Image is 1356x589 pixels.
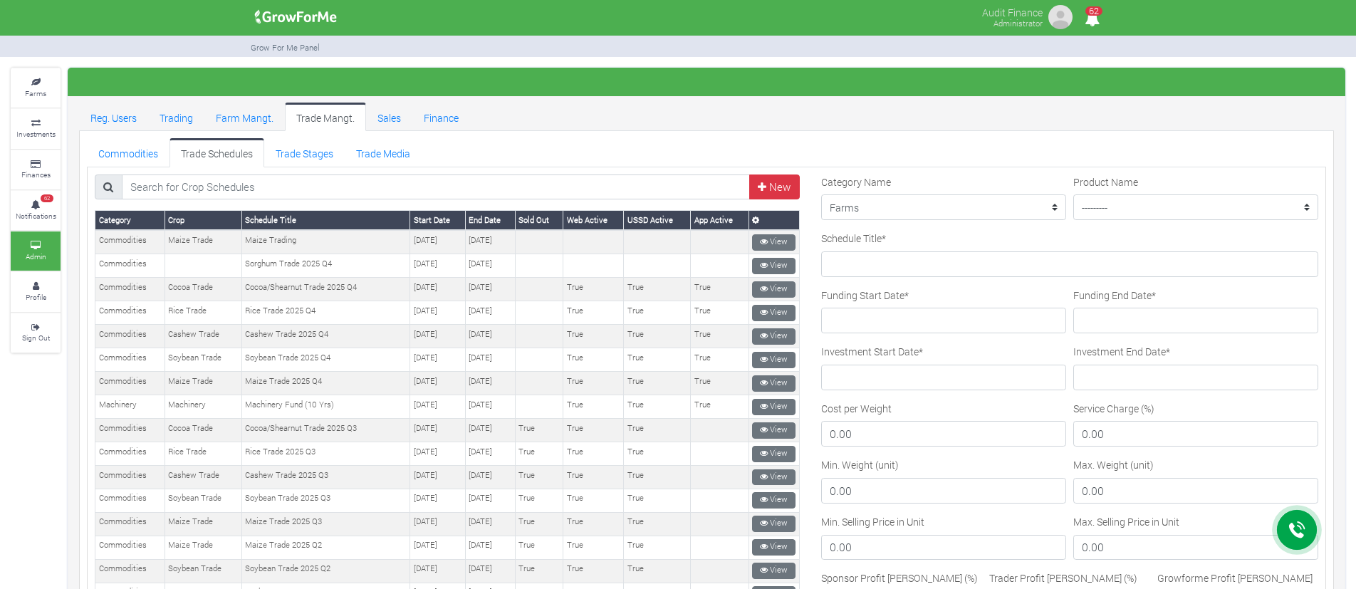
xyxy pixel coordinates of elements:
td: True [624,348,691,372]
a: View [752,516,796,532]
td: True [515,536,563,559]
td: [DATE] [410,301,466,325]
td: True [624,278,691,301]
a: View [752,234,796,251]
label: Service Charge (%) [1073,401,1154,416]
td: [DATE] [410,512,466,536]
td: Machinery Fund (10 Yrs) [241,395,410,419]
a: Trade Schedules [169,138,264,167]
td: Commodities [95,512,165,536]
a: Sales [366,103,412,131]
td: Machinery [95,395,165,419]
td: Cocoa/Shearnut Trade 2025 Q3 [241,419,410,442]
td: [DATE] [410,395,466,419]
td: [DATE] [410,254,466,278]
td: True [624,325,691,348]
small: Grow For Me Panel [251,42,320,53]
small: Profile [26,292,46,302]
td: True [563,536,624,559]
a: Trade Media [345,138,422,167]
td: True [515,489,563,512]
th: Web Active [563,211,624,230]
td: Commodities [95,325,165,348]
a: View [752,469,796,486]
a: View [752,422,796,439]
td: [DATE] [410,536,466,559]
img: growforme image [1046,3,1075,31]
label: Funding Start Date [821,288,909,303]
td: [DATE] [465,419,515,442]
td: Cashew Trade [165,325,241,348]
td: [DATE] [410,442,466,466]
td: True [563,395,624,419]
td: Commodities [95,559,165,583]
td: True [624,372,691,395]
td: [DATE] [465,348,515,372]
td: Maize Trade [165,230,241,254]
a: Trade Mangt. [285,103,366,131]
td: Cocoa Trade [165,278,241,301]
td: Cocoa/Shearnut Trade 2025 Q4 [241,278,410,301]
a: View [752,563,796,579]
a: Sign Out [11,313,61,353]
td: True [563,301,624,325]
td: True [515,466,563,489]
th: Sold Out [515,211,563,230]
a: Commodities [87,138,169,167]
small: Notifications [16,211,56,221]
td: Cashew Trade 2025 Q3 [241,466,410,489]
td: Machinery [165,395,241,419]
td: [DATE] [465,230,515,254]
a: Investments [11,109,61,148]
td: [DATE] [410,230,466,254]
a: View [752,446,796,462]
label: Investment Start Date [821,344,923,359]
td: Maize Trade 2025 Q3 [241,512,410,536]
small: Farms [25,88,46,98]
th: USSD Active [624,211,691,230]
td: [DATE] [410,466,466,489]
td: True [624,466,691,489]
td: Rice Trade [165,442,241,466]
input: Search for Crop Schedules [122,174,751,200]
a: View [752,375,796,392]
td: Maize Trade [165,536,241,559]
label: Trader Profit [PERSON_NAME] (%) [989,570,1137,585]
td: True [515,442,563,466]
td: True [563,419,624,442]
a: 62 [1078,14,1106,27]
a: View [752,539,796,556]
td: True [563,489,624,512]
td: [DATE] [410,325,466,348]
td: True [563,278,624,301]
label: Funding End Date [1073,288,1156,303]
td: [DATE] [465,325,515,348]
label: Investment End Date [1073,344,1170,359]
th: App Active [691,211,749,230]
th: Start Date [410,211,466,230]
label: Category Name [821,174,891,189]
a: Trade Stages [264,138,345,167]
td: Cocoa Trade [165,419,241,442]
td: [DATE] [465,489,515,512]
td: Soybean Trade [165,348,241,372]
th: Schedule Title [241,211,410,230]
label: Cost per Weight [821,401,892,416]
a: Finance [412,103,470,131]
td: Soybean Trade 2025 Q3 [241,489,410,512]
td: Soybean Trade 2025 Q2 [241,559,410,583]
label: Max. Selling Price in Unit [1073,514,1179,529]
label: Min. Selling Price in Unit [821,514,924,529]
td: True [624,489,691,512]
a: Finances [11,150,61,189]
td: [DATE] [465,442,515,466]
td: Maize Trade 2025 Q2 [241,536,410,559]
a: View [752,399,796,415]
td: True [563,559,624,583]
label: Product Name [1073,174,1138,189]
td: Commodities [95,372,165,395]
td: True [624,536,691,559]
small: Investments [16,129,56,139]
td: True [624,559,691,583]
td: Rice Trade [165,301,241,325]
